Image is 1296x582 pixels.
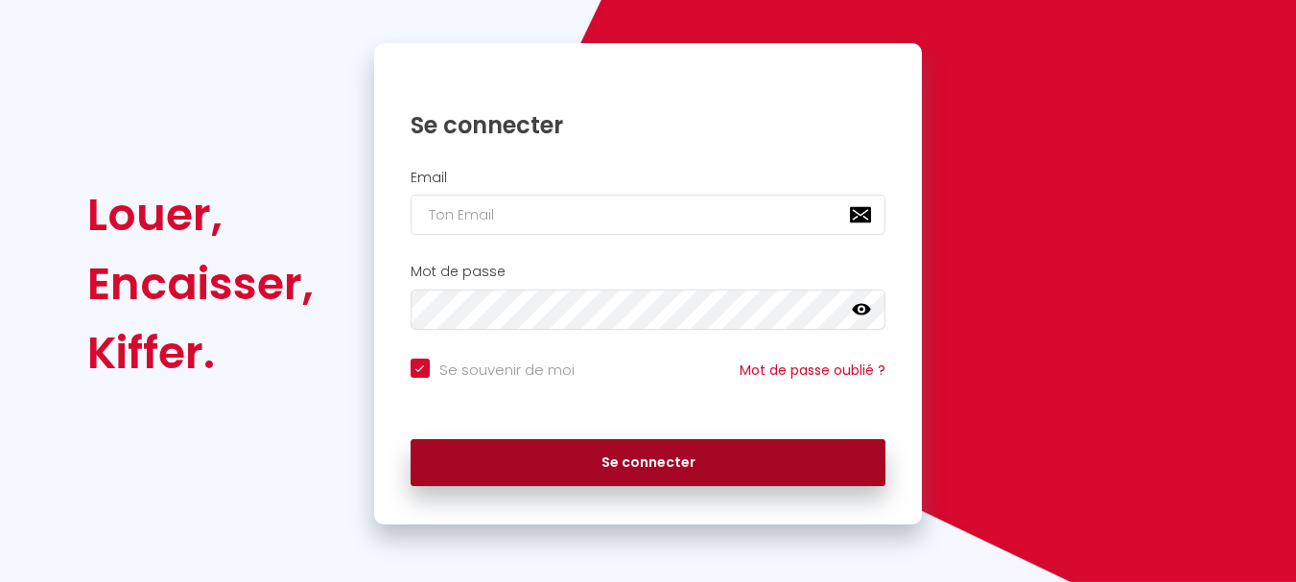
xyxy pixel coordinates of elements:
h2: Mot de passe [411,264,886,280]
div: Louer, [87,180,314,249]
button: Se connecter [411,439,886,487]
input: Ton Email [411,195,886,235]
h1: Se connecter [411,110,886,140]
div: Encaisser, [87,249,314,318]
div: Kiffer. [87,318,314,387]
a: Mot de passe oublié ? [740,361,885,380]
h2: Email [411,170,886,186]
